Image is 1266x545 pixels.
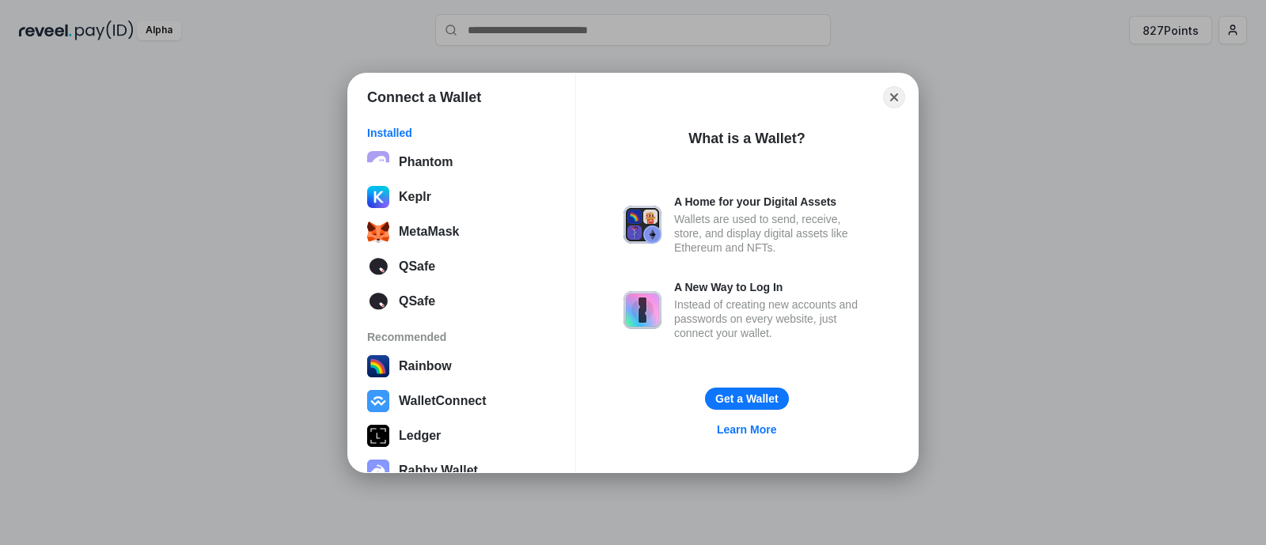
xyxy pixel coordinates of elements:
[367,460,389,482] img: svg+xml,%3Csvg%20xmlns%3D%22http%3A%2F%2Fwww.w3.org%2F2000%2Fsvg%22%20fill%3D%22none%22%20viewBox...
[367,221,389,243] img: svg+xml;base64,PHN2ZyB3aWR0aD0iMzUiIGhlaWdodD0iMzQiIHZpZXdCb3g9IjAgMCAzNSAzNCIgZmlsbD0ibm9uZSIgeG...
[362,455,561,486] button: Rabby Wallet
[367,88,481,107] h1: Connect a Wallet
[367,255,389,278] img: svg+xml;base64,PD94bWwgdmVyc2lvbj0iMS4wIiBlbmNvZGluZz0iVVRGLTgiPz4KPHN2ZyB2ZXJzaW9uPSIxLjEiIHhtbG...
[674,280,870,294] div: A New Way to Log In
[399,225,459,239] div: MetaMask
[399,359,452,373] div: Rainbow
[362,286,561,317] button: QSafe
[367,126,556,140] div: Installed
[399,429,441,443] div: Ledger
[399,190,431,204] div: Keplr
[362,181,561,213] button: Keplr
[688,129,805,148] div: What is a Wallet?
[362,216,561,248] button: MetaMask
[362,420,561,452] button: Ledger
[367,151,389,173] img: epq2vO3P5aLWl15yRS7Q49p1fHTx2Sgh99jU3kfXv7cnPATIVQHAx5oQs66JWv3SWEjHOsb3kKgmE5WNBxBId7C8gm8wEgOvz...
[367,290,389,312] img: svg+xml;base64,PD94bWwgdmVyc2lvbj0iMS4wIiBlbmNvZGluZz0iVVRGLTgiPz4KPHN2ZyB2ZXJzaW9uPSIxLjEiIHhtbG...
[399,259,435,274] div: QSafe
[624,206,661,244] img: svg+xml,%3Csvg%20xmlns%3D%22http%3A%2F%2Fwww.w3.org%2F2000%2Fsvg%22%20fill%3D%22none%22%20viewBox...
[674,297,870,340] div: Instead of creating new accounts and passwords on every website, just connect your wallet.
[674,212,870,255] div: Wallets are used to send, receive, store, and display digital assets like Ethereum and NFTs.
[399,394,487,408] div: WalletConnect
[399,155,453,169] div: Phantom
[367,425,389,447] img: svg+xml,%3Csvg%20xmlns%3D%22http%3A%2F%2Fwww.w3.org%2F2000%2Fsvg%22%20width%3D%2228%22%20height%3...
[399,294,435,308] div: QSafe
[367,186,389,208] img: ByMCUfJCc2WaAAAAAElFTkSuQmCC
[362,146,561,178] button: Phantom
[399,464,478,478] div: Rabby Wallet
[715,392,779,406] div: Get a Wallet
[367,330,556,344] div: Recommended
[705,388,789,410] button: Get a Wallet
[883,86,905,108] button: Close
[367,390,389,412] img: svg+xml,%3Csvg%20width%3D%2228%22%20height%3D%2228%22%20viewBox%3D%220%200%2028%2028%22%20fill%3D...
[624,291,661,329] img: svg+xml,%3Csvg%20xmlns%3D%22http%3A%2F%2Fwww.w3.org%2F2000%2Fsvg%22%20fill%3D%22none%22%20viewBox...
[362,251,561,282] button: QSafe
[362,385,561,417] button: WalletConnect
[707,419,786,440] a: Learn More
[367,355,389,377] img: svg+xml,%3Csvg%20width%3D%22120%22%20height%3D%22120%22%20viewBox%3D%220%200%20120%20120%22%20fil...
[674,195,870,209] div: A Home for your Digital Assets
[717,422,776,437] div: Learn More
[362,350,561,382] button: Rainbow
